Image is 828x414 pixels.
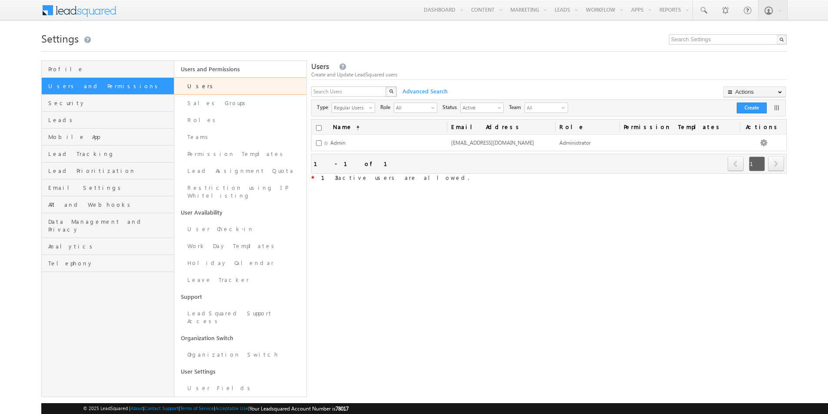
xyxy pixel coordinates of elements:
[42,196,173,213] a: API and Webhooks
[174,255,306,272] a: Holiday Calendar
[144,405,179,411] a: Contact Support
[336,405,349,412] span: 78017
[389,89,393,93] img: Search
[461,103,496,112] span: Active
[619,119,740,134] span: Permission Templates
[352,124,359,131] span: (sorted ascending)
[42,255,173,272] a: Telephony
[174,288,306,305] a: Support
[174,112,306,129] a: Roles
[48,167,171,175] span: Lead Prioritization
[559,139,591,146] span: Administrator
[498,105,505,110] span: select
[768,157,784,171] a: next
[174,346,306,363] a: Organization Switch
[42,95,173,112] a: Security
[174,146,306,162] a: Permission Templates
[174,272,306,288] a: Leave Tracker
[174,363,306,380] a: User Settings
[48,184,171,192] span: Email Settings
[332,103,368,112] span: Regular Users
[369,105,376,110] span: select
[740,119,786,134] span: Actions
[728,156,744,171] span: prev
[48,65,171,73] span: Profile
[48,259,171,267] span: Telephony
[509,103,525,111] span: Team
[48,150,171,158] span: Lead Tracking
[174,179,306,204] a: Restriction using IP Whitelisting
[174,77,306,95] a: Users
[42,78,173,95] a: Users and Permissions
[174,330,306,346] a: Organization Switch
[174,129,306,146] a: Teams
[42,112,173,129] a: Leads
[737,103,767,113] button: Create
[42,129,173,146] a: Mobile App
[42,213,173,238] a: Data Management and Privacy
[314,159,398,169] div: 1 - 1 of 1
[174,61,306,77] a: Users and Permissions
[174,204,306,221] a: User Availability
[83,404,349,413] span: © 2025 LeadSquared | | | | |
[48,218,171,233] span: Data Management and Privacy
[215,405,248,411] a: Acceptable Use
[555,119,619,134] a: Role
[130,405,143,411] a: About
[728,157,744,171] a: prev
[174,238,306,255] a: Work Day Templates
[48,133,171,141] span: Mobile App
[48,201,171,209] span: API and Webhooks
[329,119,364,134] a: Name
[42,179,173,196] a: Email Settings
[311,61,329,71] span: Users
[749,156,765,171] span: 1
[174,221,306,238] a: User Check-in
[321,174,338,181] strong: 13
[174,305,306,330] a: LeadSquared Support Access
[180,405,214,411] a: Terms of Service
[42,238,173,255] a: Analytics
[330,139,346,146] span: Admin
[48,82,171,90] span: Users and Permissions
[249,405,349,412] span: Your Leadsquared Account Number is
[311,71,787,79] div: Create and Update LeadSquared users
[174,380,306,397] a: User Fields
[442,103,460,111] span: Status
[314,174,469,181] span: active users are allowed.
[174,95,306,112] a: Sales Groups
[48,242,171,250] span: Analytics
[525,103,560,113] span: All
[394,103,430,112] span: All
[451,139,534,146] span: [EMAIL_ADDRESS][DOMAIN_NAME]
[48,99,171,107] span: Security
[380,103,394,111] span: Role
[174,162,306,179] a: Lead Assignment Quota
[42,61,173,78] a: Profile
[669,34,787,45] input: Search Settings
[311,86,387,97] input: Search Users
[42,162,173,179] a: Lead Prioritization
[447,119,555,134] a: Email Address
[317,103,332,111] span: Type
[723,86,786,97] button: Actions
[42,146,173,162] a: Lead Tracking
[398,87,450,95] span: Advanced Search
[41,31,79,45] span: Settings
[431,105,438,110] span: select
[48,116,171,124] span: Leads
